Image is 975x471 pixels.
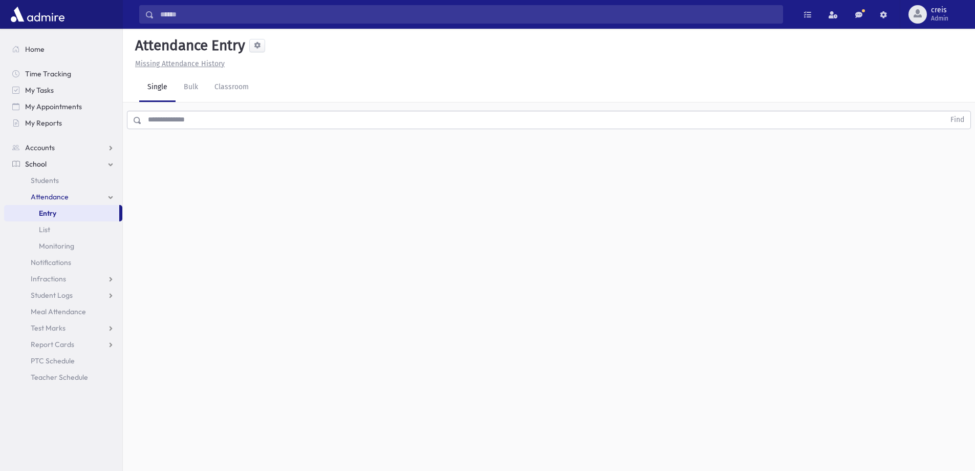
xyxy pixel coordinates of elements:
span: Infractions [31,274,66,283]
a: Single [139,73,176,102]
a: Test Marks [4,320,122,336]
a: Meal Attendance [4,303,122,320]
span: creis [931,6,948,14]
a: Entry [4,205,119,221]
span: My Appointments [25,102,82,111]
span: PTC Schedule [31,356,75,365]
a: PTC Schedule [4,353,122,369]
a: Notifications [4,254,122,271]
a: Bulk [176,73,206,102]
span: Test Marks [31,323,66,333]
a: Students [4,172,122,189]
a: Infractions [4,271,122,287]
span: My Reports [25,118,62,128]
span: Notifications [31,258,71,267]
a: My Reports [4,115,122,131]
a: Student Logs [4,287,122,303]
a: School [4,156,122,172]
a: Classroom [206,73,257,102]
span: Entry [39,209,56,218]
u: Missing Attendance History [135,59,225,68]
a: Home [4,41,122,57]
span: List [39,225,50,234]
a: Accounts [4,139,122,156]
span: Meal Attendance [31,307,86,316]
span: Monitoring [39,241,74,251]
span: My Tasks [25,86,54,95]
a: Attendance [4,189,122,205]
span: Attendance [31,192,69,201]
a: Teacher Schedule [4,369,122,385]
h5: Attendance Entry [131,37,245,54]
span: Students [31,176,59,185]
a: My Appointments [4,98,122,115]
span: Student Logs [31,291,73,300]
img: AdmirePro [8,4,67,25]
span: Teacher Schedule [31,373,88,382]
a: Report Cards [4,336,122,353]
span: Time Tracking [25,69,71,78]
span: Home [25,45,45,54]
a: My Tasks [4,82,122,98]
a: Missing Attendance History [131,59,225,68]
span: Accounts [25,143,55,152]
span: Admin [931,14,948,23]
span: Report Cards [31,340,74,349]
a: List [4,221,122,238]
button: Find [944,111,970,129]
input: Search [154,5,783,24]
a: Monitoring [4,238,122,254]
a: Time Tracking [4,66,122,82]
span: School [25,159,47,169]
